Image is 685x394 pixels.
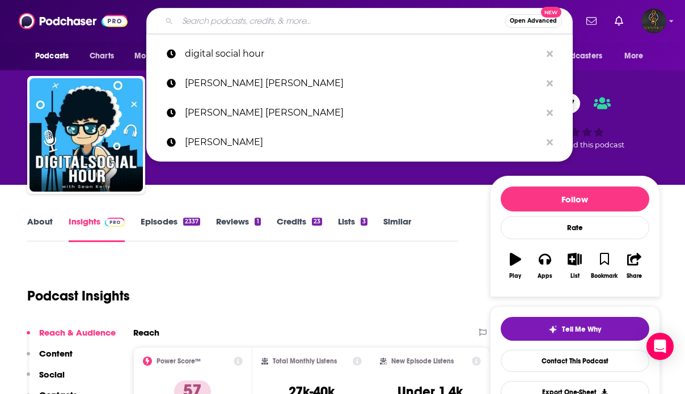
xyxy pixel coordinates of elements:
[69,216,125,242] a: InsightsPodchaser Pro
[29,78,143,192] img: Digital Social Hour
[590,245,619,286] button: Bookmark
[141,216,200,242] a: Episodes2337
[133,327,159,338] h2: Reach
[126,45,189,67] button: open menu
[39,369,65,380] p: Social
[35,48,69,64] span: Podcasts
[27,287,130,304] h1: Podcast Insights
[391,357,454,365] h2: New Episode Listens
[490,86,660,156] div: 57 1 personrated this podcast
[641,9,666,33] span: Logged in as booking34103
[255,218,260,226] div: 1
[383,216,411,242] a: Similar
[646,333,674,360] div: Open Intercom Messenger
[540,45,619,67] button: open menu
[146,128,573,157] a: [PERSON_NAME]
[501,317,649,341] button: tell me why sparkleTell Me Why
[541,7,561,18] span: New
[105,218,125,227] img: Podchaser Pro
[548,325,557,334] img: tell me why sparkle
[560,245,589,286] button: List
[509,273,521,279] div: Play
[82,45,121,67] a: Charts
[39,327,116,338] p: Reach & Audience
[361,218,367,226] div: 3
[538,273,552,279] div: Apps
[501,245,530,286] button: Play
[548,48,602,64] span: For Podcasters
[183,218,200,226] div: 2337
[216,216,260,242] a: Reviews1
[570,273,580,279] div: List
[641,9,666,33] button: Show profile menu
[273,357,337,365] h2: Total Monthly Listens
[627,273,642,279] div: Share
[27,327,116,348] button: Reach & Audience
[582,11,601,31] a: Show notifications dropdown
[510,18,557,24] span: Open Advanced
[146,8,573,34] div: Search podcasts, credits, & more...
[157,357,201,365] h2: Power Score™
[185,98,541,128] p: sean michael kelly
[27,45,83,67] button: open menu
[616,45,658,67] button: open menu
[619,245,649,286] button: Share
[562,325,601,334] span: Tell Me Why
[501,216,649,239] div: Rate
[177,12,505,30] input: Search podcasts, credits, & more...
[90,48,114,64] span: Charts
[591,273,618,279] div: Bookmark
[624,48,644,64] span: More
[501,187,649,211] button: Follow
[185,128,541,157] p: sean kelly
[146,39,573,69] a: digital social hour
[19,10,128,32] img: Podchaser - Follow, Share and Rate Podcasts
[312,218,322,226] div: 23
[134,48,175,64] span: Monitoring
[610,11,628,31] a: Show notifications dropdown
[185,39,541,69] p: digital social hour
[185,69,541,98] p: sean mike kelly
[338,216,367,242] a: Lists3
[27,348,73,369] button: Content
[146,69,573,98] a: [PERSON_NAME] [PERSON_NAME]
[27,216,53,242] a: About
[27,369,65,390] button: Social
[146,98,573,128] a: [PERSON_NAME] [PERSON_NAME]
[530,245,560,286] button: Apps
[505,14,562,28] button: Open AdvancedNew
[277,216,322,242] a: Credits23
[641,9,666,33] img: User Profile
[501,350,649,372] a: Contact This Podcast
[559,141,624,149] span: rated this podcast
[39,348,73,359] p: Content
